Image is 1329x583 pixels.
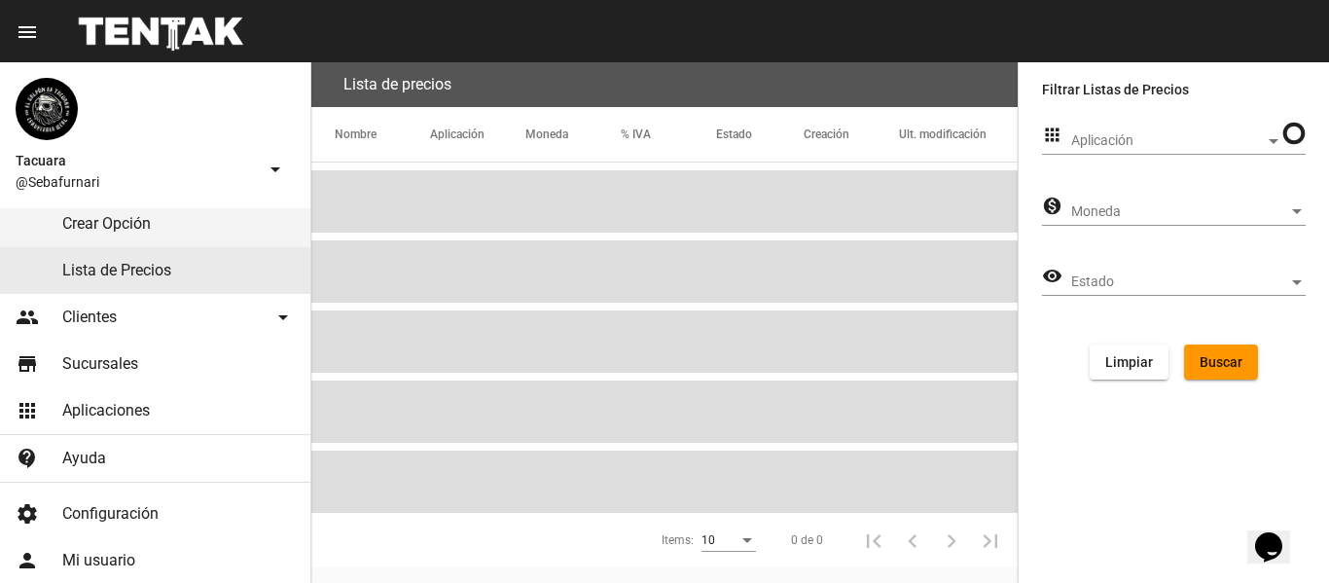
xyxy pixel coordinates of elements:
[701,533,715,547] span: 10
[893,521,932,560] button: Anterior
[16,172,256,192] span: @Sebafurnari
[1247,505,1310,564] iframe: chat widget
[525,107,621,162] mat-header-cell: Moneda
[1071,133,1265,149] span: Aplicación
[1090,345,1168,380] button: Limpiar
[62,551,135,570] span: Mi usuario
[16,306,39,329] mat-icon: people
[430,107,525,162] mat-header-cell: Aplicación
[1071,204,1288,220] span: Moneda
[16,149,256,172] span: Tacuara
[716,107,804,162] mat-header-cell: Estado
[791,530,823,550] div: 0 de 0
[1200,354,1242,370] span: Buscar
[62,401,150,420] span: Aplicaciones
[16,549,39,572] mat-icon: person
[311,107,430,162] mat-header-cell: Nombre
[16,78,78,140] img: 0ba25f40-994f-44c9-9804-907548b4f6e7.png
[271,306,295,329] mat-icon: arrow_drop_down
[1071,274,1306,290] mat-select: Estado
[1071,204,1306,220] mat-select: Moneda
[1042,78,1306,101] label: Filtrar Listas de Precios
[1071,274,1288,290] span: Estado
[16,399,39,422] mat-icon: apps
[1184,345,1258,380] button: Buscar
[16,20,39,44] mat-icon: menu
[1071,133,1282,149] mat-select: Aplicación
[621,107,716,162] mat-header-cell: % IVA
[854,521,893,560] button: Primera
[16,447,39,470] mat-icon: contact_support
[662,530,694,550] div: Items:
[311,62,1018,107] flou-section-header: Lista de precios
[16,352,39,376] mat-icon: store
[701,534,756,548] mat-select: Items:
[899,107,1018,162] mat-header-cell: Ult. modificación
[971,521,1010,560] button: Última
[343,71,451,98] h3: Lista de precios
[1042,195,1062,218] mat-icon: monetization_on
[1042,124,1062,147] mat-icon: apps
[1105,354,1153,370] span: Limpiar
[932,521,971,560] button: Siguiente
[62,308,117,327] span: Clientes
[62,504,159,524] span: Configuración
[804,107,899,162] mat-header-cell: Creación
[16,502,39,526] mat-icon: settings
[62,354,138,374] span: Sucursales
[62,449,106,468] span: Ayuda
[1042,265,1062,288] mat-icon: visibility
[264,158,287,181] mat-icon: arrow_drop_down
